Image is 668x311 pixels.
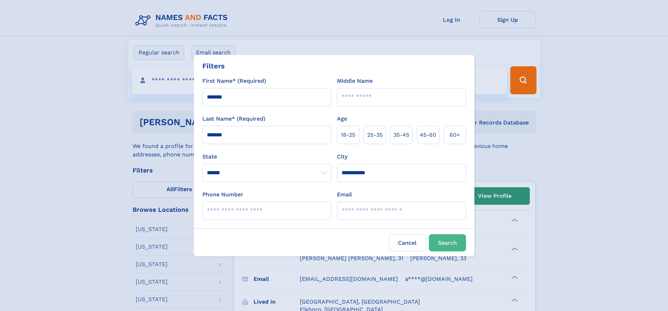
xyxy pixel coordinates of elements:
button: Search [429,234,466,251]
label: State [202,153,331,161]
span: 45‑60 [420,131,436,139]
span: 60+ [450,131,460,139]
label: Cancel [389,234,426,251]
div: Filters [202,61,225,71]
label: Middle Name [337,77,373,85]
label: First Name* (Required) [202,77,266,85]
span: 18‑25 [341,131,355,139]
span: 25‑35 [367,131,383,139]
label: Last Name* (Required) [202,115,265,123]
label: City [337,153,348,161]
span: 35‑45 [393,131,409,139]
label: Phone Number [202,190,243,199]
label: Email [337,190,352,199]
label: Age [337,115,347,123]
